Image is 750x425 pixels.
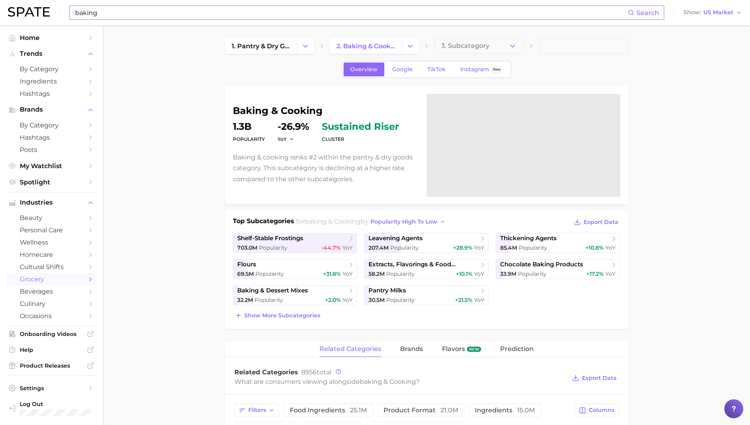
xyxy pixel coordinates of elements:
[441,42,489,49] span: 3. Subcategory
[684,10,701,15] span: Show
[20,263,83,271] span: cultural shifts
[6,328,96,340] a: Onboarding Videos
[364,233,489,253] a: leavening agents207.4m Popularity+28.9% YoY
[255,270,284,277] span: Popularity
[336,42,395,50] span: 2. baking & cooking
[237,244,257,251] span: 703.0m
[20,346,83,353] span: Help
[605,244,616,251] span: YoY
[368,261,478,268] span: extracts, flavorings & food colorings
[519,244,547,251] span: Popularity
[364,259,489,279] a: extracts, flavorings & food colorings58.2m Popularity+10.1% YoY
[20,134,83,141] span: Hashtags
[6,63,96,75] a: by Category
[20,106,83,113] span: Brands
[500,261,583,268] span: chocolate baking products
[360,378,416,385] span: baking & cooking
[475,407,535,414] span: ingredients
[237,261,256,268] span: flours
[570,372,618,383] button: Export Data
[322,122,399,131] span: sustained riser
[233,152,417,184] p: Baking & cooking ranks #2 within the pantry & dry goods category. This subcategory is declining a...
[20,121,83,129] span: by Category
[456,270,472,277] span: +10.1%
[325,296,341,304] span: +2.0%
[368,287,406,294] span: pantry milks
[6,87,96,100] a: Hashtags
[6,249,96,261] a: homecare
[233,135,265,144] dt: Popularity
[233,216,294,228] h1: Top Subcategories
[297,38,314,54] button: Change Category
[496,259,620,279] a: chocolate baking products33.9m Popularity+17.2% YoY
[390,244,419,251] span: Popularity
[278,136,287,142] span: YoY
[20,34,83,42] span: Home
[237,296,253,304] span: 32.2m
[582,375,617,381] span: Export Data
[233,259,357,279] a: flours69.5m Popularity+31.8% YoY
[6,273,96,285] a: grocery
[518,270,546,277] span: Popularity
[20,239,83,246] span: wellness
[20,162,83,170] span: My Watchlist
[20,199,83,206] span: Industries
[6,360,96,372] a: Product Releases
[20,385,83,392] span: Settings
[278,136,295,142] button: YoY
[6,197,96,209] button: Industries
[20,50,83,57] span: Trends
[20,300,83,307] span: culinary
[233,233,357,253] a: shelf-stable frostings703.0m Popularity-44.7% YoY
[255,296,283,304] span: Popularity
[682,8,744,18] button: ShowUS Market
[386,270,415,277] span: Popularity
[589,407,614,414] span: Columns
[6,382,96,394] a: Settings
[586,270,604,277] span: +17.2%
[74,6,628,19] input: Search here for a brand, industry, or ingredient
[322,135,399,144] dt: cluster
[453,63,510,76] a: InstagramBeta
[6,32,96,44] a: Home
[330,38,402,54] a: 2. baking & cooking
[6,131,96,144] a: Hashtags
[368,296,385,304] span: 30.5m
[400,345,423,353] span: brands
[427,66,446,73] span: TikTok
[368,270,385,277] span: 58.2m
[500,345,534,353] span: Prediction
[455,296,472,304] span: +21.5%
[20,330,83,338] span: Onboarding Videos
[20,214,83,222] span: beauty
[350,66,378,73] span: Overview
[440,406,458,414] span: 21.0m
[368,235,423,242] span: leavening agents
[304,218,361,225] span: baking & cooking
[20,90,83,97] span: Hashtags
[237,270,254,277] span: 69.5m
[6,285,96,298] a: beverages
[6,160,96,172] a: My Watchlist
[467,347,481,352] span: new
[344,63,384,76] a: Overview
[20,275,83,283] span: grocery
[496,233,620,253] a: thickening agents85.4m Popularity+10.8% YoY
[517,406,535,414] span: 15.0m
[605,270,616,277] span: YoY
[402,38,419,54] button: Change Category
[6,298,96,310] a: culinary
[237,235,303,242] span: shelf-stable frostings
[493,66,501,73] span: Beta
[296,218,448,225] span: for by
[278,122,309,131] dd: -26.9%
[442,345,465,353] span: Flavors
[248,407,266,414] span: Filters
[20,78,83,85] span: Ingredients
[453,244,472,251] span: +28.9%
[321,244,341,251] span: -44.7%
[233,106,417,116] h1: baking & cooking
[259,244,287,251] span: Popularity
[474,244,484,251] span: YoY
[342,296,353,304] span: YoY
